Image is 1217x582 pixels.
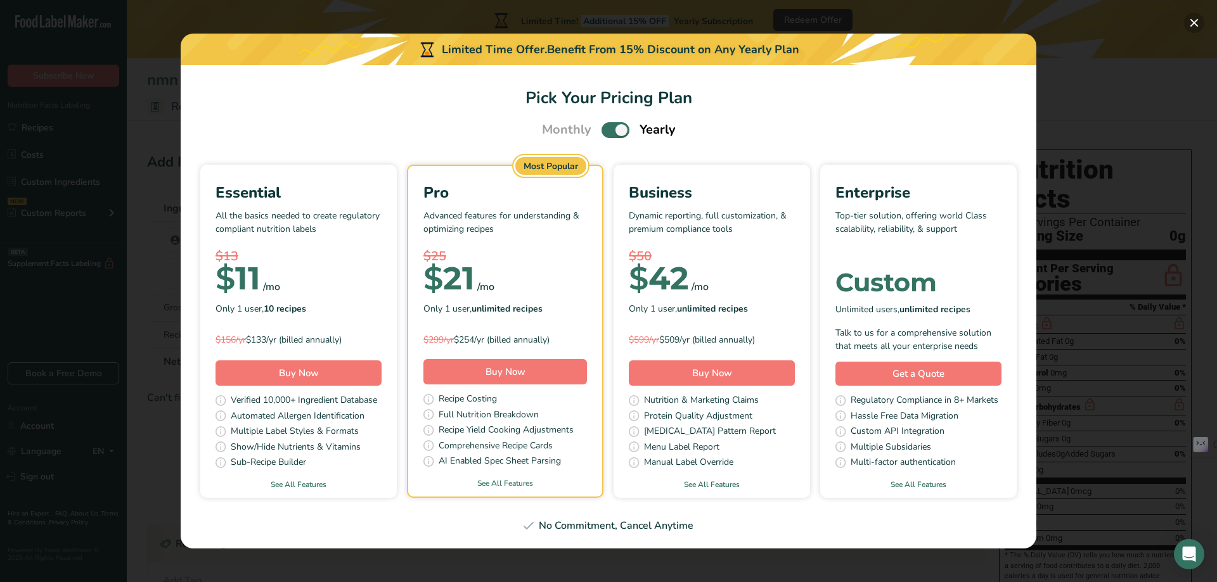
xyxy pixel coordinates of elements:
div: Most Popular [515,157,586,175]
span: Custom API Integration [851,424,944,440]
span: AI Enabled Spec Sheet Parsing [439,454,561,470]
span: $ [216,259,235,298]
div: $509/yr (billed annually) [629,333,795,346]
b: unlimited recipes [899,303,970,315]
span: Manual Label Override [644,455,733,471]
div: Enterprise [835,181,1001,204]
p: All the basics needed to create regulatory compliant nutrition labels [216,209,382,247]
span: Recipe Costing [439,392,497,408]
div: 21 [423,266,475,291]
span: $299/yr [423,334,454,346]
span: Show/Hide Nutrients & Vitamins [231,440,361,456]
span: Buy Now [692,367,732,379]
span: Protein Quality Adjustment [644,409,752,425]
div: /mo [263,279,280,294]
div: $254/yr (billed annually) [423,333,587,346]
span: Buy Now [279,367,319,379]
div: No Commitment, Cancel Anytime [196,518,1021,533]
span: Full Nutrition Breakdown [439,408,539,424]
b: 10 recipes [264,303,306,315]
span: Monthly [542,120,591,139]
b: unlimited recipes [472,303,543,315]
p: Dynamic reporting, full customization, & premium compliance tools [629,209,795,247]
div: $13 [216,247,382,266]
div: 11 [216,266,261,291]
span: Multiple Label Styles & Formats [231,424,359,440]
a: See All Features [614,479,810,490]
div: Open Intercom Messenger [1174,539,1204,569]
div: Essential [216,181,382,204]
span: Unlimited users, [835,303,970,316]
span: Regulatory Compliance in 8+ Markets [851,393,998,409]
div: Custom [835,270,1001,295]
a: See All Features [820,479,1017,490]
span: Recipe Yield Cooking Adjustments [439,423,574,439]
div: /mo [477,279,494,294]
div: Benefit From 15% Discount on Any Yearly Plan [547,41,799,58]
span: Buy Now [486,365,525,378]
div: Pro [423,181,587,204]
span: Yearly [640,120,676,139]
span: $156/yr [216,334,246,346]
span: Only 1 user, [216,302,306,315]
div: 42 [629,266,689,291]
span: Get a Quote [892,367,944,381]
button: Buy Now [216,360,382,386]
b: unlimited recipes [677,303,748,315]
span: Only 1 user, [629,302,748,315]
span: Automated Allergen Identification [231,409,364,425]
button: Buy Now [423,359,587,384]
div: /mo [692,279,709,294]
div: $133/yr (billed annually) [216,333,382,346]
span: $ [423,259,443,298]
span: $ [629,259,648,298]
button: Buy Now [629,360,795,386]
span: Multi-factor authentication [851,455,956,471]
span: Comprehensive Recipe Cards [439,439,553,455]
span: Multiple Subsidaries [851,440,931,456]
span: Menu Label Report [644,440,719,456]
a: Get a Quote [835,362,1001,386]
h1: Pick Your Pricing Plan [196,85,1021,110]
div: $50 [629,247,795,266]
p: Top-tier solution, offering world Class scalability, reliability, & support [835,209,1001,247]
div: Business [629,181,795,204]
span: $599/yr [629,334,659,346]
div: Limited Time Offer. [181,34,1036,65]
span: [MEDICAL_DATA] Pattern Report [644,424,776,440]
span: Sub-Recipe Builder [231,455,306,471]
a: See All Features [200,479,397,490]
span: Hassle Free Data Migration [851,409,958,425]
span: Nutrition & Marketing Claims [644,393,759,409]
div: $25 [423,247,587,266]
span: Only 1 user, [423,302,543,315]
p: Advanced features for understanding & optimizing recipes [423,209,587,247]
span: Verified 10,000+ Ingredient Database [231,393,377,409]
a: See All Features [408,478,602,489]
div: Talk to us for a comprehensive solution that meets all your enterprise needs [835,326,1001,353]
